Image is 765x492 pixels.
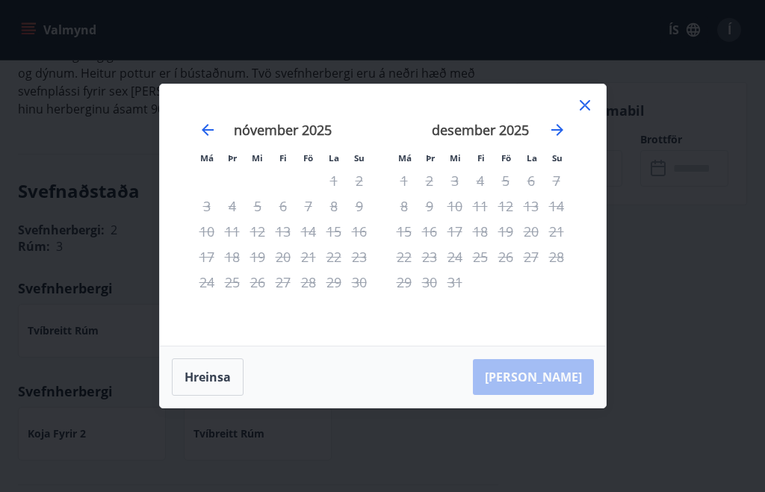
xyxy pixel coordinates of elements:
[252,152,263,164] small: Mi
[303,152,313,164] small: Fö
[347,168,372,193] td: Not available. sunnudagur, 2. nóvember 2025
[426,152,435,164] small: Þr
[468,244,493,270] td: Not available. fimmtudagur, 25. desember 2025
[518,244,544,270] td: Not available. laugardagur, 27. desember 2025
[199,121,217,139] div: Move backward to switch to the previous month.
[228,152,237,164] small: Þr
[347,244,372,270] td: Not available. sunnudagur, 23. nóvember 2025
[279,152,287,164] small: Fi
[468,219,493,244] td: Not available. fimmtudagur, 18. desember 2025
[220,193,245,219] td: Not available. þriðjudagur, 4. nóvember 2025
[296,219,321,244] td: Not available. föstudagur, 14. nóvember 2025
[468,168,493,193] td: Not available. fimmtudagur, 4. desember 2025
[391,168,417,193] td: Not available. mánudagur, 1. desember 2025
[493,219,518,244] td: Not available. föstudagur, 19. desember 2025
[194,270,220,295] td: Not available. mánudagur, 24. nóvember 2025
[270,270,296,295] td: Not available. fimmtudagur, 27. nóvember 2025
[200,152,214,164] small: Má
[178,102,588,328] div: Calendar
[442,168,468,193] td: Not available. miðvikudagur, 3. desember 2025
[442,244,468,270] td: Not available. miðvikudagur, 24. desember 2025
[417,270,442,295] td: Not available. þriðjudagur, 30. desember 2025
[501,152,511,164] small: Fö
[220,270,245,295] td: Not available. þriðjudagur, 25. nóvember 2025
[527,152,537,164] small: La
[234,121,332,139] strong: nóvember 2025
[477,152,485,164] small: Fi
[245,270,270,295] td: Not available. miðvikudagur, 26. nóvember 2025
[450,152,461,164] small: Mi
[398,152,412,164] small: Má
[493,168,518,193] td: Not available. föstudagur, 5. desember 2025
[296,270,321,295] td: Not available. föstudagur, 28. nóvember 2025
[194,219,220,244] td: Not available. mánudagur, 10. nóvember 2025
[347,270,372,295] td: Not available. sunnudagur, 30. nóvember 2025
[391,244,417,270] td: Not available. mánudagur, 22. desember 2025
[172,358,244,396] button: Hreinsa
[544,244,569,270] td: Not available. sunnudagur, 28. desember 2025
[347,193,372,219] td: Not available. sunnudagur, 9. nóvember 2025
[347,219,372,244] td: Not available. sunnudagur, 16. nóvember 2025
[417,244,442,270] td: Not available. þriðjudagur, 23. desember 2025
[245,193,270,219] td: Not available. miðvikudagur, 5. nóvember 2025
[468,193,493,219] td: Not available. fimmtudagur, 11. desember 2025
[442,270,468,295] td: Not available. miðvikudagur, 31. desember 2025
[329,152,339,164] small: La
[270,193,296,219] td: Not available. fimmtudagur, 6. nóvember 2025
[321,244,347,270] td: Not available. laugardagur, 22. nóvember 2025
[518,219,544,244] td: Not available. laugardagur, 20. desember 2025
[391,193,417,219] td: Not available. mánudagur, 8. desember 2025
[220,244,245,270] td: Not available. þriðjudagur, 18. nóvember 2025
[442,193,468,219] td: Not available. miðvikudagur, 10. desember 2025
[354,152,365,164] small: Su
[432,121,529,139] strong: desember 2025
[544,193,569,219] td: Not available. sunnudagur, 14. desember 2025
[220,219,245,244] td: Not available. þriðjudagur, 11. nóvember 2025
[544,168,569,193] td: Not available. sunnudagur, 7. desember 2025
[296,244,321,270] td: Not available. föstudagur, 21. nóvember 2025
[321,219,347,244] td: Not available. laugardagur, 15. nóvember 2025
[493,193,518,219] td: Not available. föstudagur, 12. desember 2025
[296,193,321,219] td: Not available. föstudagur, 7. nóvember 2025
[417,219,442,244] td: Not available. þriðjudagur, 16. desember 2025
[391,219,417,244] td: Not available. mánudagur, 15. desember 2025
[194,193,220,219] td: Not available. mánudagur, 3. nóvember 2025
[321,168,347,193] td: Not available. laugardagur, 1. nóvember 2025
[518,193,544,219] td: Not available. laugardagur, 13. desember 2025
[518,168,544,193] td: Not available. laugardagur, 6. desember 2025
[442,219,468,244] td: Not available. miðvikudagur, 17. desember 2025
[321,270,347,295] td: Not available. laugardagur, 29. nóvember 2025
[245,244,270,270] td: Not available. miðvikudagur, 19. nóvember 2025
[544,219,569,244] td: Not available. sunnudagur, 21. desember 2025
[194,244,220,270] td: Not available. mánudagur, 17. nóvember 2025
[417,193,442,219] td: Not available. þriðjudagur, 9. desember 2025
[245,219,270,244] td: Not available. miðvikudagur, 12. nóvember 2025
[548,121,566,139] div: Move forward to switch to the next month.
[270,219,296,244] td: Not available. fimmtudagur, 13. nóvember 2025
[270,244,296,270] td: Not available. fimmtudagur, 20. nóvember 2025
[417,168,442,193] td: Not available. þriðjudagur, 2. desember 2025
[321,193,347,219] td: Not available. laugardagur, 8. nóvember 2025
[552,152,563,164] small: Su
[391,270,417,295] td: Not available. mánudagur, 29. desember 2025
[493,244,518,270] td: Not available. föstudagur, 26. desember 2025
